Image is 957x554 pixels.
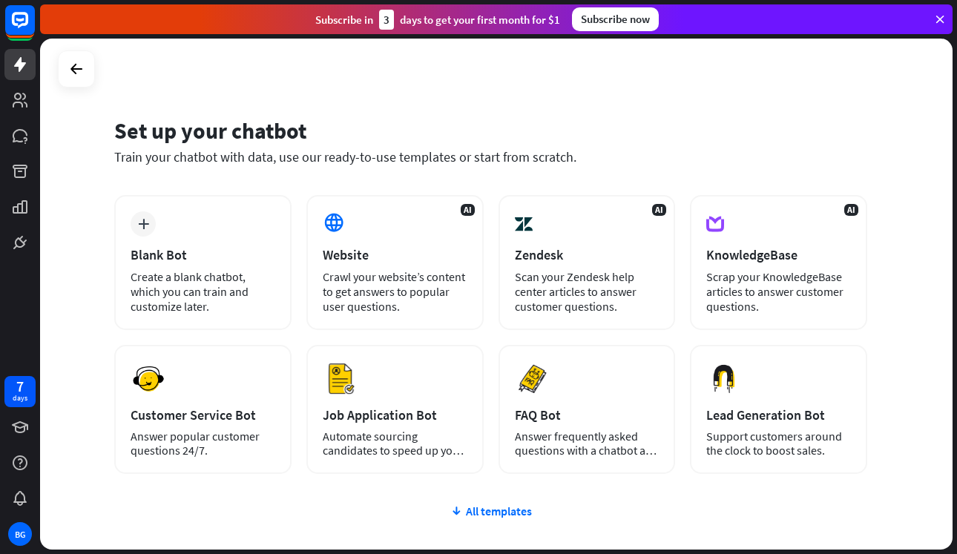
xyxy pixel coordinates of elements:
[379,10,394,30] div: 3
[4,376,36,407] a: 7 days
[13,393,27,403] div: days
[8,522,32,546] div: BG
[315,10,560,30] div: Subscribe in days to get your first month for $1
[572,7,659,31] div: Subscribe now
[16,380,24,393] div: 7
